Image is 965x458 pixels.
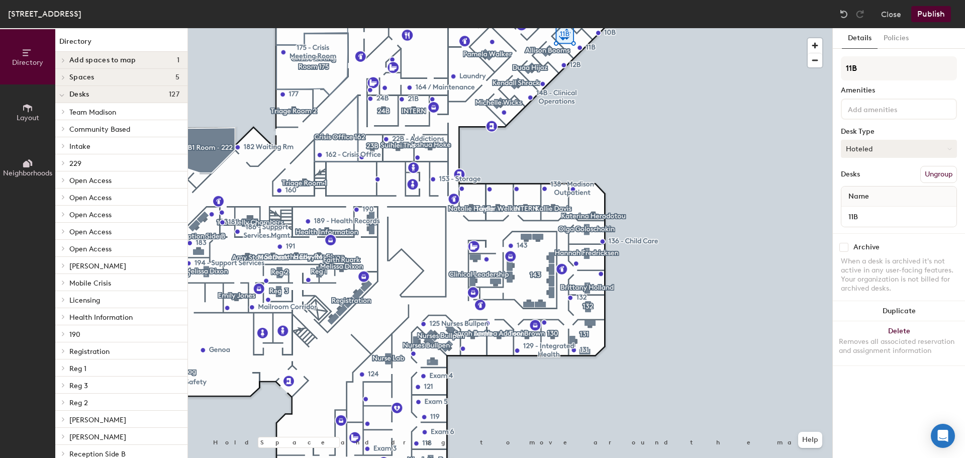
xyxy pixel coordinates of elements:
span: Licensing [69,296,100,305]
span: Add spaces to map [69,56,136,64]
span: Intake [69,142,90,151]
div: When a desk is archived it's not active in any user-facing features. Your organization is not bil... [841,257,957,293]
span: Registration [69,347,110,356]
div: Desks [841,170,860,178]
span: Desks [69,90,89,99]
span: 190 [69,330,80,339]
div: [STREET_ADDRESS] [8,8,81,20]
button: Help [798,432,822,448]
div: Open Intercom Messenger [931,424,955,448]
span: Open Access [69,245,112,253]
span: Mobile Crisis [69,279,111,288]
span: Reg 1 [69,364,86,373]
span: [PERSON_NAME] [69,262,126,270]
input: Add amenities [846,103,936,115]
div: Archive [853,243,880,251]
span: Open Access [69,176,112,185]
span: 1 [177,56,179,64]
div: Amenities [841,86,957,95]
span: Name [843,188,874,206]
span: Spaces [69,73,94,81]
span: Layout [17,114,39,122]
span: 127 [169,90,179,99]
div: Desk Type [841,128,957,136]
span: [PERSON_NAME] [69,433,126,441]
span: Community Based [69,125,130,134]
img: Redo [855,9,865,19]
span: Open Access [69,211,112,219]
span: Directory [12,58,43,67]
button: DeleteRemoves all associated reservation and assignment information [833,321,965,365]
img: Undo [839,9,849,19]
button: Close [881,6,901,22]
span: [PERSON_NAME] [69,416,126,424]
span: Open Access [69,194,112,202]
span: 229 [69,159,81,168]
button: Policies [878,28,915,49]
div: Removes all associated reservation and assignment information [839,337,959,355]
span: Open Access [69,228,112,236]
button: Hoteled [841,140,957,158]
button: Details [842,28,878,49]
span: Neighborhoods [3,169,52,177]
button: Duplicate [833,301,965,321]
button: Publish [911,6,951,22]
input: Unnamed desk [843,210,954,224]
span: Reg 2 [69,399,88,407]
span: Reg 3 [69,382,88,390]
h1: Directory [55,36,187,52]
span: Health Information [69,313,133,322]
span: Team Madison [69,108,116,117]
span: 5 [175,73,179,81]
button: Ungroup [920,166,957,183]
